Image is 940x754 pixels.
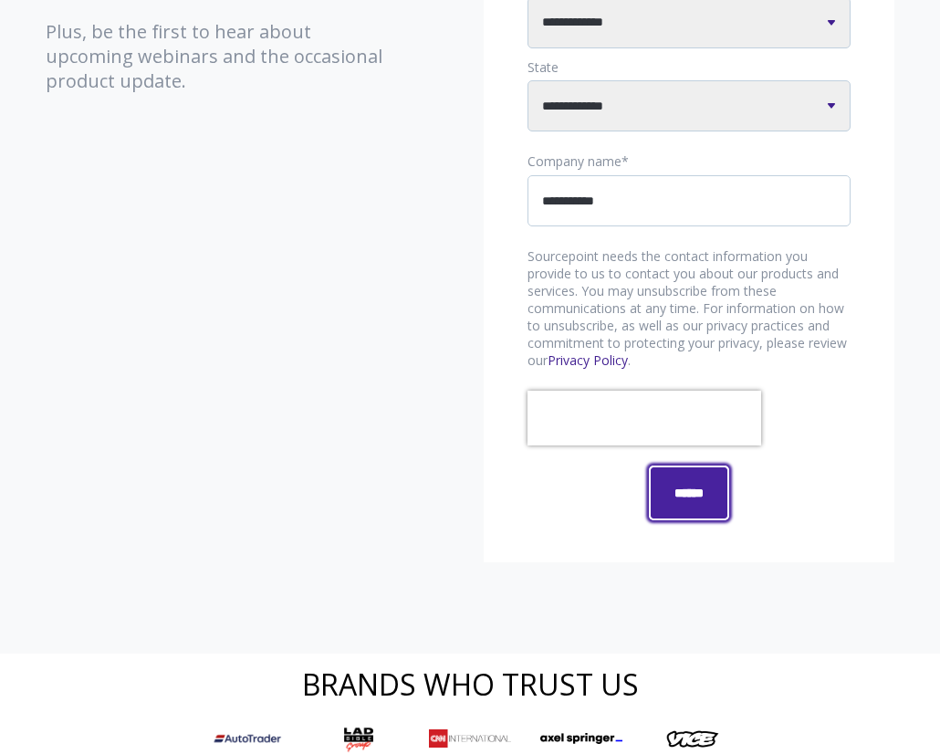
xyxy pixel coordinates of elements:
p: Plus, be the first to hear about upcoming webinars and the occasional product update. [46,19,383,93]
img: Autotrader [206,728,288,750]
img: CNN_International_Logo_RGB [429,729,511,748]
img: vice-edit-2 [652,728,734,750]
span: Company name [527,152,621,170]
p: Sourcepoint needs the contact information you provide to us to contact you about our products and... [527,248,851,369]
span: State [527,58,559,76]
a: Privacy Policy [548,351,628,369]
img: ladbible-edit-1 [318,723,400,753]
iframe: reCAPTCHA [527,391,761,445]
img: AxelSpringer_Logo_long_Black-Ink_sRGB-e1646755349276 [540,733,622,744]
